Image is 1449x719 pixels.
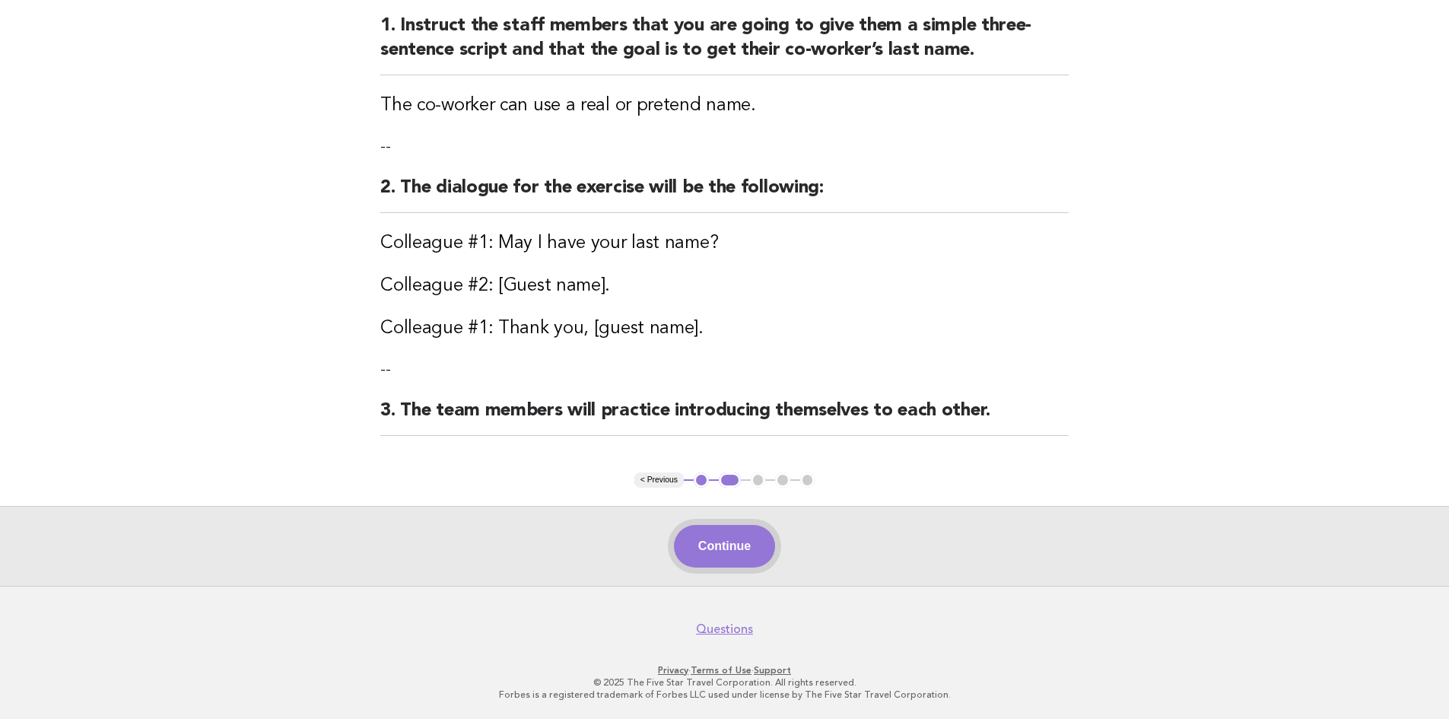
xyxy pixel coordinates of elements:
[719,472,741,488] button: 2
[658,665,688,676] a: Privacy
[691,665,752,676] a: Terms of Use
[259,689,1190,701] p: Forbes is a registered trademark of Forbes LLC used under license by The Five Star Travel Corpora...
[634,472,684,488] button: < Previous
[754,665,791,676] a: Support
[696,622,753,637] a: Questions
[380,231,1069,256] h3: Colleague #1: May I have your last name?
[380,176,1069,213] h2: 2. The dialogue for the exercise will be the following:
[380,274,1069,298] h3: Colleague #2: [Guest name].
[380,317,1069,341] h3: Colleague #1: Thank you, [guest name].
[380,359,1069,380] p: --
[259,664,1190,676] p: · ·
[674,525,775,568] button: Continue
[259,676,1190,689] p: © 2025 The Five Star Travel Corporation. All rights reserved.
[380,136,1069,157] p: --
[380,399,1069,436] h2: 3. The team members will practice introducing themselves to each other.
[380,94,1069,118] h3: The co-worker can use a real or pretend name.
[380,14,1069,75] h2: 1. Instruct the staff members that you are going to give them a simple three-sentence script and ...
[694,472,709,488] button: 1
